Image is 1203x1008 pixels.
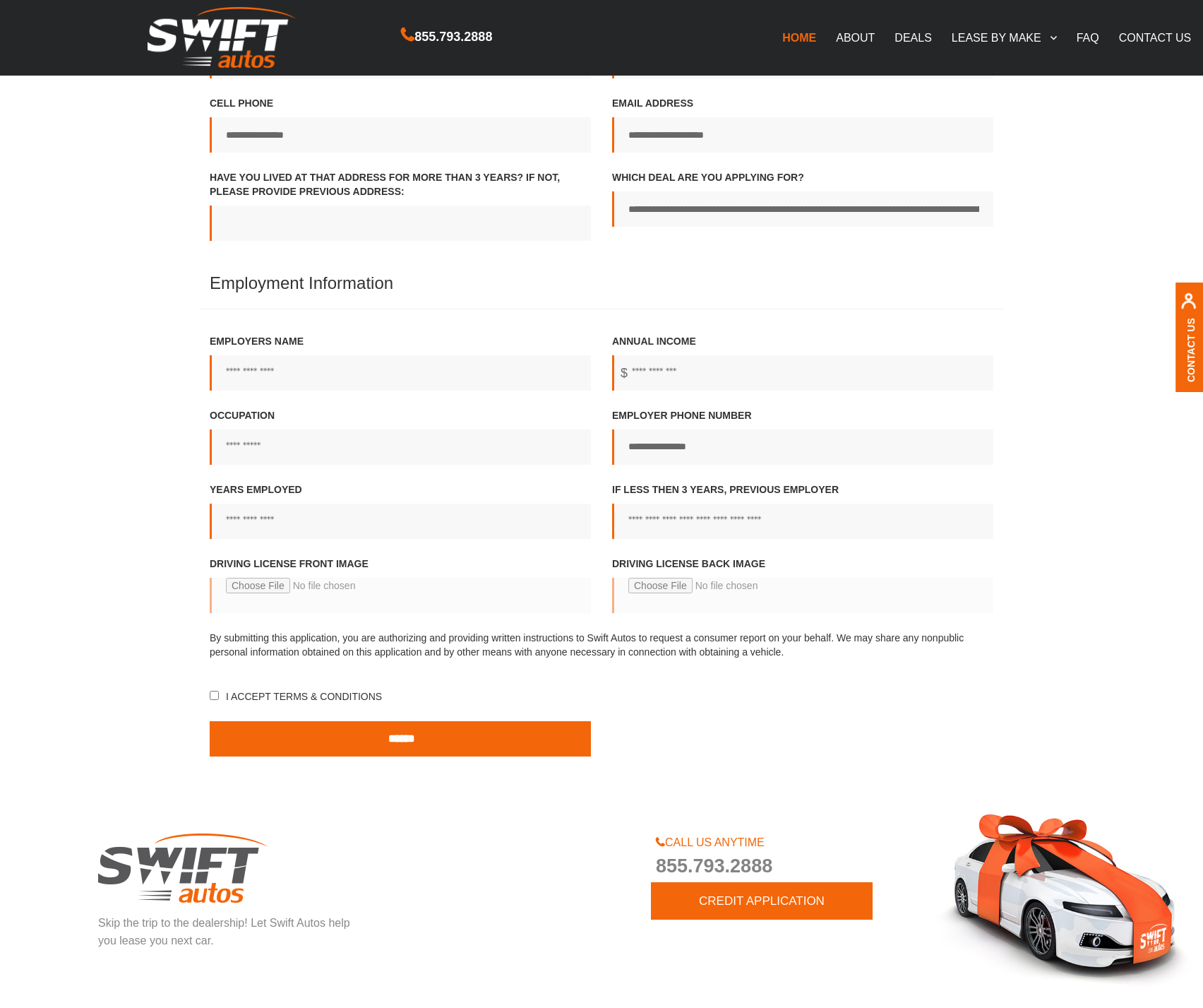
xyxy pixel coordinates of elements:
img: contact us, iconuser [1180,292,1197,317]
a: CREDIT APPLICATION [651,882,873,920]
label: Employer phone number [612,408,993,465]
input: Employers name [210,355,591,391]
span: 855.793.2888 [414,27,492,47]
a: CALL US ANYTIME855.793.2888 [656,836,914,882]
a: Contact Us [1185,317,1197,381]
label: Email address [612,96,993,153]
input: Have you lived at that address for more than 3 years? If not, Please provide previous address: [210,206,591,241]
input: Annual income [612,355,993,391]
h4: Employment Information [199,274,1004,309]
p: Skip the trip to the dealership! Let Swift Autos help you lease you next car. [98,914,356,951]
a: HOME [772,23,826,52]
input: If less then 3 years, Previous employer [612,504,993,539]
a: CONTACT US [1109,23,1202,52]
label: Occupation [210,408,591,465]
input: Years employed [210,504,591,539]
input: Occupation [210,429,591,465]
span: 855.793.2888 [656,851,914,882]
a: DEALS [885,23,941,52]
img: skip the trip to the dealership! let swift autos help you lease you next car, swift cars [935,814,1192,987]
label: Driving License front image [210,557,591,627]
input: I accept Terms & Conditions [210,691,219,700]
input: Cell Phone [210,117,591,153]
label: Employers name [210,334,591,391]
a: FAQ [1067,23,1109,52]
input: Email address [612,117,993,153]
img: Swift Autos [148,7,296,69]
input: Employer phone number [612,429,993,465]
label: Cell Phone [210,96,591,153]
label: Years employed [210,482,591,539]
label: Have you lived at that address for more than 3 years? If not, Please provide previous address: [210,170,591,241]
a: ABOUT [826,23,885,52]
label: Annual income [612,334,993,391]
a: 855.793.2888 [401,31,492,43]
span: I accept Terms & Conditions [223,691,382,702]
label: If less then 3 years, Previous employer [612,482,993,539]
input: Driving License front image [210,578,591,613]
input: Driving license back image [612,578,993,613]
input: Which Deal Are You Applying For? [612,191,993,227]
p: By submitting this application, you are authorizing and providing written instructions to Swift A... [210,631,993,659]
label: Which Deal Are You Applying For? [612,170,993,227]
label: Driving license back image [612,557,993,627]
a: LEASE BY MAKE [942,23,1067,52]
img: skip the trip to the dealership! let swift autos help you lease you next car, footer logo [98,834,268,903]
